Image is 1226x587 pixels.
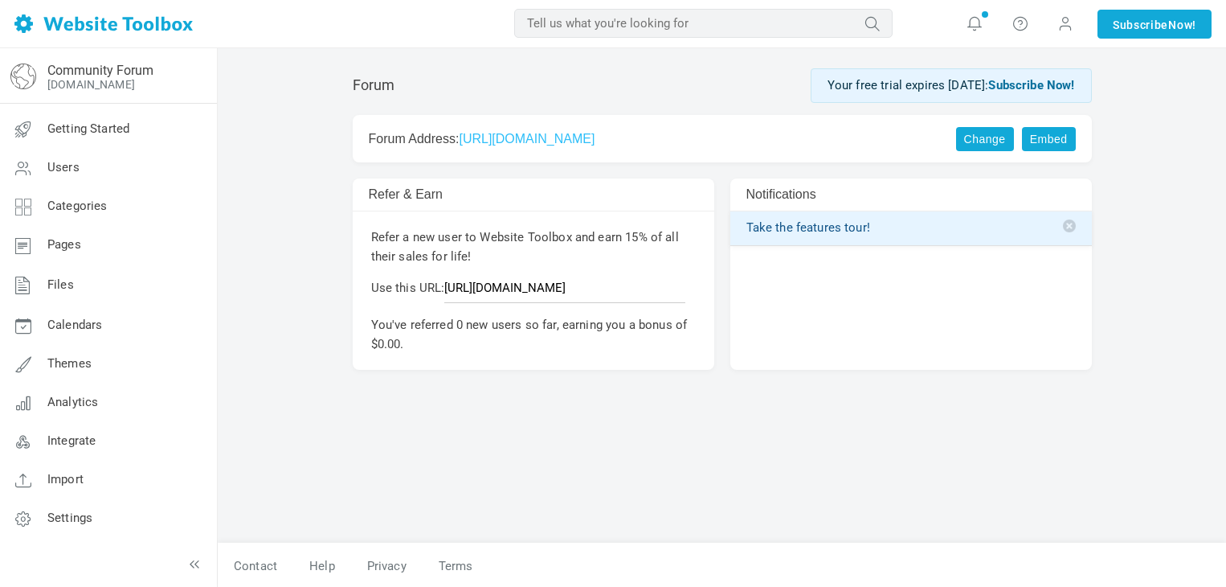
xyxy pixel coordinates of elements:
span: Settings [47,511,92,525]
h2: Forum Address: [369,131,934,146]
span: Now! [1168,16,1196,34]
span: Pages [47,237,81,252]
span: Categories [47,199,108,213]
p: Refer a new user to Website Toolbox and earn 15% of all their sales for life! [371,228,696,266]
span: Analytics [47,395,98,409]
h2: Refer & Earn [369,187,632,202]
img: globe-icon.png [10,64,36,89]
a: Terms [423,552,473,581]
span: Delete notification [1063,220,1076,232]
input: Tell us what you're looking for [514,9,893,38]
a: [DOMAIN_NAME] [47,78,135,91]
span: Calendars [47,318,102,332]
h2: Notifications [746,187,1010,202]
span: Import [47,472,84,486]
a: Embed [1022,127,1076,151]
a: [URL][DOMAIN_NAME] [459,132,595,146]
h1: Forum [353,76,395,94]
a: Help [293,552,351,581]
span: Integrate [47,433,96,448]
div: Your free trial expires [DATE]: [811,68,1092,103]
a: SubscribeNow! [1097,10,1212,39]
p: You've referred 0 new users so far, earning you a bonus of $0.00. [371,315,696,354]
a: Privacy [351,552,423,581]
a: Change [956,127,1014,151]
a: Community Forum [47,63,153,78]
span: Getting Started [47,121,129,136]
a: Take the features tour! [746,220,1076,236]
span: Files [47,277,74,292]
p: Use this URL: [371,278,696,303]
span: Users [47,160,80,174]
a: Subscribe Now! [988,78,1074,92]
span: Themes [47,356,92,371]
a: Contact [218,552,293,581]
